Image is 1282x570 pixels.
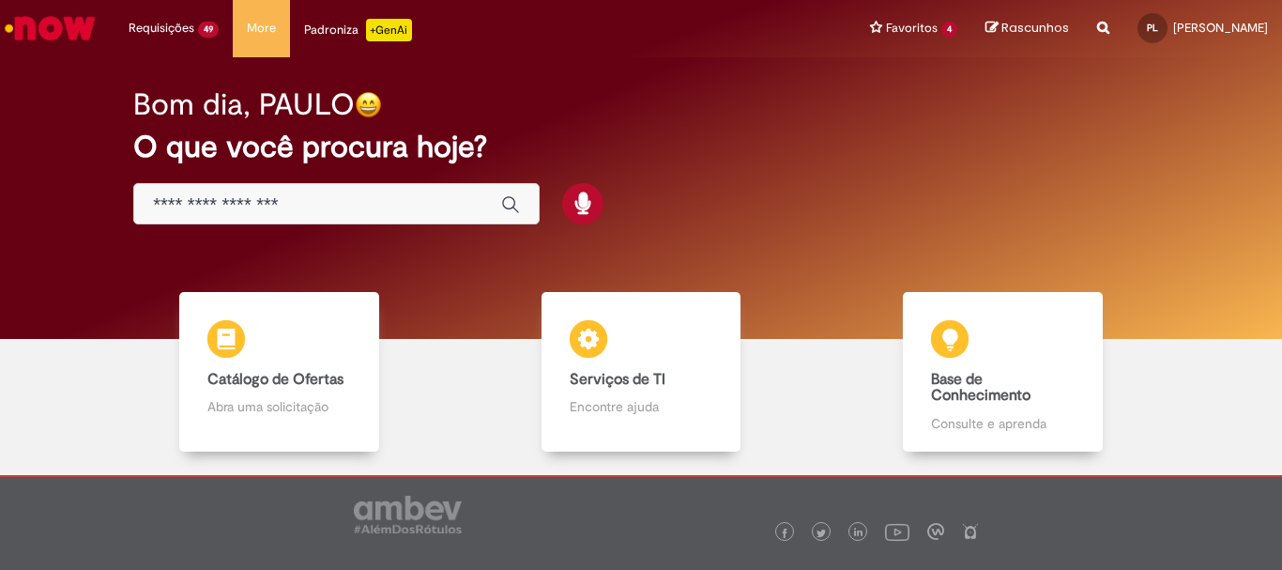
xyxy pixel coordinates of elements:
[886,19,938,38] span: Favoritos
[354,496,462,533] img: logo_footer_ambev_rotulo_gray.png
[2,9,99,47] img: ServiceNow
[207,370,343,389] b: Catálogo de Ofertas
[931,370,1030,406] b: Base de Conhecimento
[355,91,382,118] img: happy-face.png
[129,19,194,38] span: Requisições
[1001,19,1069,37] span: Rascunhos
[366,19,412,41] p: +GenAi
[931,414,1074,433] p: Consulte e aprenda
[198,22,219,38] span: 49
[927,523,944,540] img: logo_footer_workplace.png
[854,528,863,539] img: logo_footer_linkedin.png
[1173,20,1268,36] span: [PERSON_NAME]
[133,88,355,121] h2: Bom dia, PAULO
[99,292,460,452] a: Catálogo de Ofertas Abra uma solicitação
[304,19,412,41] div: Padroniza
[460,292,821,452] a: Serviços de TI Encontre ajuda
[941,22,957,38] span: 4
[247,19,276,38] span: More
[570,370,665,389] b: Serviços de TI
[817,529,826,538] img: logo_footer_twitter.png
[885,519,909,544] img: logo_footer_youtube.png
[207,397,350,416] p: Abra uma solicitação
[780,529,789,538] img: logo_footer_facebook.png
[570,397,712,416] p: Encontre ajuda
[962,523,979,540] img: logo_footer_naosei.png
[1147,22,1158,34] span: PL
[985,20,1069,38] a: Rascunhos
[133,131,1149,163] h2: O que você procura hoje?
[822,292,1183,452] a: Base de Conhecimento Consulte e aprenda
